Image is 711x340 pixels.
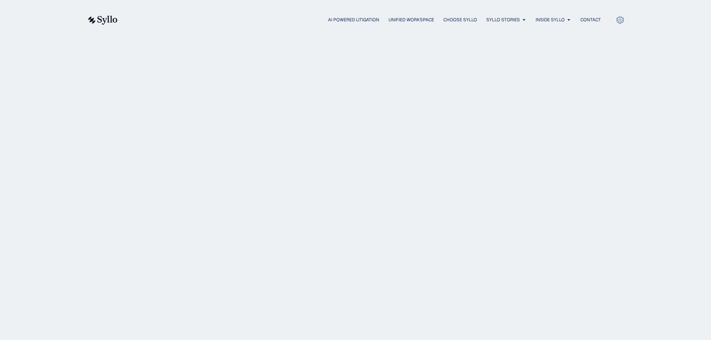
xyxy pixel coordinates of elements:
a: Inside Syllo [536,16,565,23]
a: Choose Syllo [443,16,477,23]
img: syllo [87,16,118,25]
a: Contact [580,16,601,23]
div: Menu Toggle [132,16,601,24]
a: AI Powered Litigation [328,16,379,23]
nav: Menu [132,16,601,24]
a: Syllo Stories [486,16,520,23]
a: Unified Workspace [389,16,434,23]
